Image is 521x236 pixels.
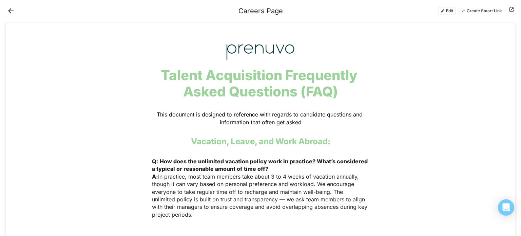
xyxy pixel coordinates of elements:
strong: Talent Acquisition Frequently Asked Questions (FAQ) [161,67,361,100]
strong: Q: How does the unlimited vacation policy work in practice? What’s considered a typical or reason... [152,158,369,172]
strong: Vacation, Leave, and Work Abroad: [191,137,330,146]
img: Prenuvo logo [226,44,295,60]
strong: A: [152,173,158,180]
button: Edit [438,7,456,15]
button: Create Smart Link [459,7,505,15]
p: In practice, most team members take about 3 to 4 weeks of vacation annually, though it can vary b... [152,158,369,226]
button: Back [5,5,16,16]
div: Careers Page [238,7,283,15]
span: This document is designed to reference with regards to candidate questions and information that o... [157,111,364,125]
div: Open Intercom Messenger [498,199,514,216]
